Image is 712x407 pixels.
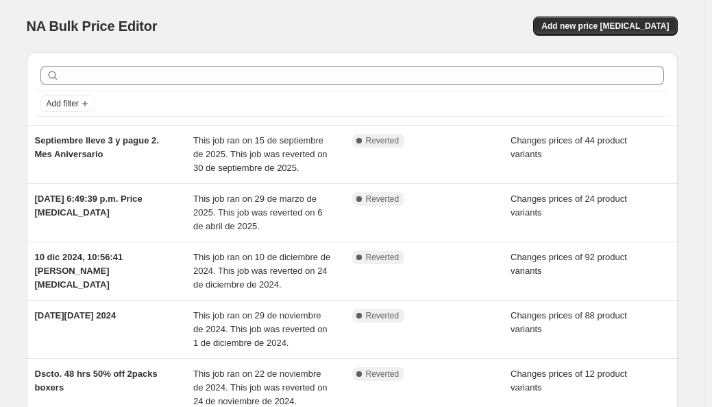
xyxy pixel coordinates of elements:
span: 10 dic 2024, 10:56:41 [PERSON_NAME] [MEDICAL_DATA] [35,252,123,290]
span: Reverted [366,252,400,263]
span: Changes prices of 24 product variants [511,194,627,218]
span: Changes prices of 44 product variants [511,135,627,159]
span: NA Bulk Price Editor [27,19,158,34]
span: Dscto. 48 hrs 50% off 2packs boxers [35,369,158,393]
span: Changes prices of 92 product variants [511,252,627,276]
span: Reverted [366,135,400,146]
span: Reverted [366,310,400,321]
span: This job ran on 10 de diciembre de 2024. This job was reverted on 24 de diciembre de 2024. [193,252,330,290]
span: This job ran on 29 de marzo de 2025. This job was reverted on 6 de abril de 2025. [193,194,322,231]
span: Reverted [366,194,400,205]
button: Add new price [MEDICAL_DATA] [533,16,677,36]
span: [DATE] 6:49:39 p.m. Price [MEDICAL_DATA] [35,194,143,218]
span: Septiembre lleve 3 y pague 2. Mes Aniversario [35,135,159,159]
button: Add filter [40,95,95,112]
span: Changes prices of 12 product variants [511,369,627,393]
span: Add filter [47,98,79,109]
span: Reverted [366,369,400,380]
span: [DATE][DATE] 2024 [35,310,116,321]
span: Changes prices of 88 product variants [511,310,627,334]
span: This job ran on 22 de noviembre de 2024. This job was reverted on 24 de noviembre de 2024. [193,369,328,406]
span: Add new price [MEDICAL_DATA] [541,21,669,32]
span: This job ran on 29 de noviembre de 2024. This job was reverted on 1 de diciembre de 2024. [193,310,328,348]
span: This job ran on 15 de septiembre de 2025. This job was reverted on 30 de septiembre de 2025. [193,135,328,173]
